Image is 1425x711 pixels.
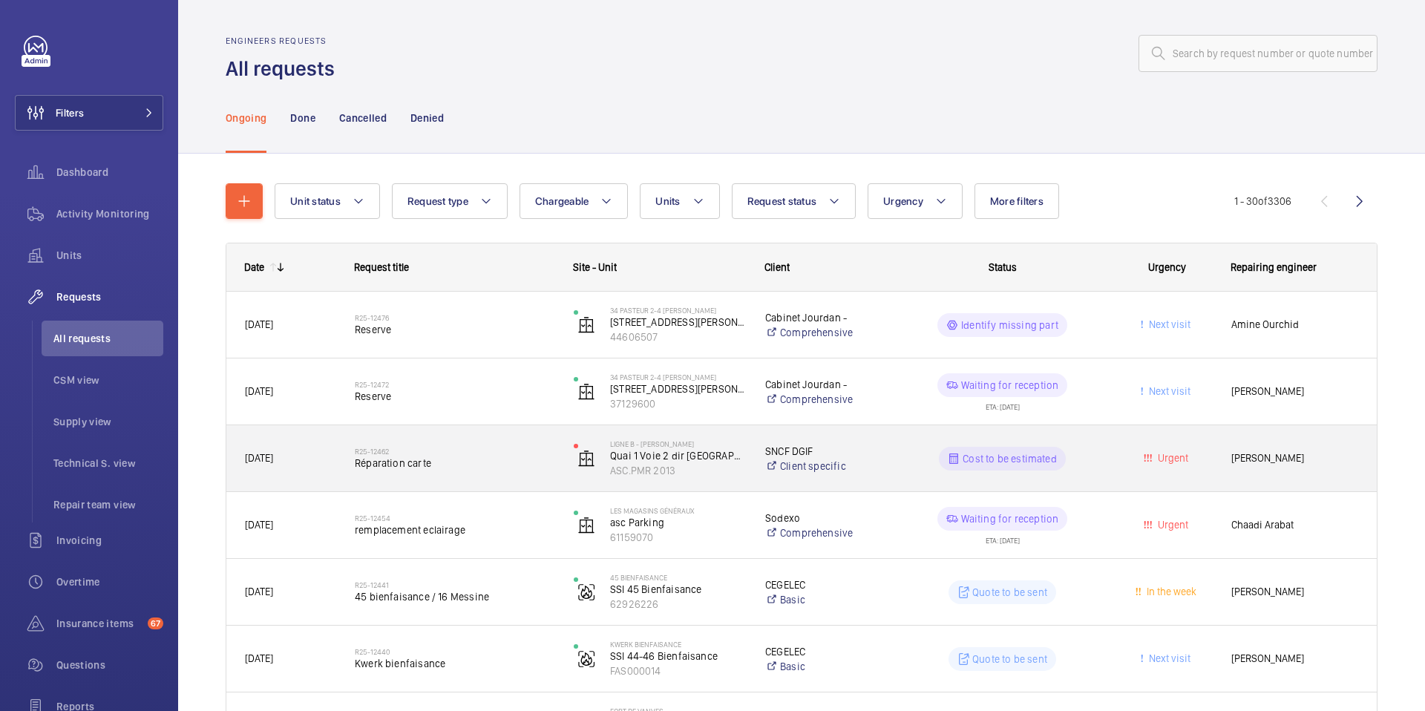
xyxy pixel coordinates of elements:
span: Requests [56,289,163,304]
span: Amine Ourchid [1231,316,1358,333]
span: Invoicing [56,533,163,548]
span: [DATE] [245,586,273,597]
button: Request status [732,183,856,219]
span: [DATE] [245,652,273,664]
span: Status [989,261,1017,273]
p: Sodexo [765,511,883,525]
span: 67 [148,617,163,629]
span: Urgency [883,195,923,207]
span: of [1258,195,1268,207]
p: Les Magasins Généraux [610,506,746,515]
span: All requests [53,331,163,346]
p: SSI 45 Bienfaisance [610,582,746,597]
p: ASC.PMR 2013 [610,463,746,478]
span: Site - Unit [573,261,617,273]
span: Activity Monitoring [56,206,163,221]
span: [DATE] [245,385,273,397]
span: 45 bienfaisance / 16 Messine [355,589,554,604]
span: Urgency [1148,261,1186,273]
button: Request type [392,183,508,219]
span: CSM view [53,373,163,387]
p: Cabinet Jourdan - [765,310,883,325]
span: [DATE] [245,519,273,531]
a: Comprehensive [765,392,883,407]
span: Insurance items [56,616,142,631]
img: elevator.svg [577,383,595,401]
div: Date [244,261,264,273]
p: SNCF DGIF [765,444,883,459]
p: 34 Pasteur 2-4 [PERSON_NAME] [610,306,746,315]
a: Client specific [765,459,883,474]
span: Technical S. view [53,456,163,471]
span: Reserve [355,389,554,404]
span: Questions [56,658,163,672]
span: Repair team view [53,497,163,512]
p: Kwerk Bienfaisance [610,640,746,649]
span: [PERSON_NAME] [1231,650,1358,667]
img: fire_alarm.svg [577,650,595,668]
p: 45 Bienfaisance [610,573,746,582]
h2: R25-12476 [355,313,554,322]
p: SSI 44-46 Bienfaisance [610,649,746,664]
img: elevator.svg [577,517,595,534]
span: Units [655,195,680,207]
span: Client [764,261,790,273]
p: [STREET_ADDRESS][PERSON_NAME] [610,381,746,396]
button: Chargeable [520,183,629,219]
span: Next visit [1146,652,1190,664]
span: remplacement eclairage [355,522,554,537]
img: elevator.svg [577,450,595,468]
span: Chargeable [535,195,589,207]
h1: All requests [226,55,344,82]
p: Cabinet Jourdan - [765,377,883,392]
input: Search by request number or quote number [1139,35,1377,72]
p: Identify missing part [961,318,1058,332]
h2: R25-12440 [355,647,554,656]
span: Chaadi Arabat [1231,517,1358,534]
h2: R25-12441 [355,580,554,589]
span: Next visit [1146,385,1190,397]
div: ETA: [DATE] [986,397,1020,410]
h2: R25-12462 [355,447,554,456]
p: LIGNE B - [PERSON_NAME] [610,439,746,448]
p: Denied [410,111,444,125]
span: Request status [747,195,817,207]
span: Units [56,248,163,263]
span: [PERSON_NAME] [1231,383,1358,400]
p: Done [290,111,315,125]
span: 1 - 30 3306 [1234,196,1291,206]
h2: R25-12472 [355,380,554,389]
img: elevator.svg [577,316,595,334]
p: 34 Pasteur 2-4 [PERSON_NAME] [610,373,746,381]
h2: Engineers requests [226,36,344,46]
p: 61159070 [610,530,746,545]
p: asc Parking [610,515,746,530]
span: Urgent [1155,452,1188,464]
a: Basic [765,659,883,674]
span: [PERSON_NAME] [1231,450,1358,467]
p: Quai 1 Voie 2 dir [GEOGRAPHIC_DATA] [610,448,746,463]
span: Request type [407,195,468,207]
p: CEGELEC [765,644,883,659]
button: Urgency [868,183,963,219]
span: Overtime [56,574,163,589]
span: Kwerk bienfaisance [355,656,554,671]
a: Comprehensive [765,525,883,540]
span: [DATE] [245,318,273,330]
span: Repairing engineer [1231,261,1317,273]
p: Waiting for reception [961,378,1059,393]
img: fire_alarm.svg [577,583,595,601]
p: FAS000014 [610,664,746,678]
button: Unit status [275,183,380,219]
span: Réparation carte [355,456,554,471]
p: Cost to be estimated [963,451,1057,466]
span: More filters [990,195,1044,207]
p: Quote to be sent [972,652,1047,666]
p: Ongoing [226,111,266,125]
div: ETA: [DATE] [986,531,1020,544]
p: Quote to be sent [972,585,1047,600]
span: [DATE] [245,452,273,464]
p: 62926226 [610,597,746,612]
p: Cancelled [339,111,387,125]
span: Urgent [1155,519,1188,531]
